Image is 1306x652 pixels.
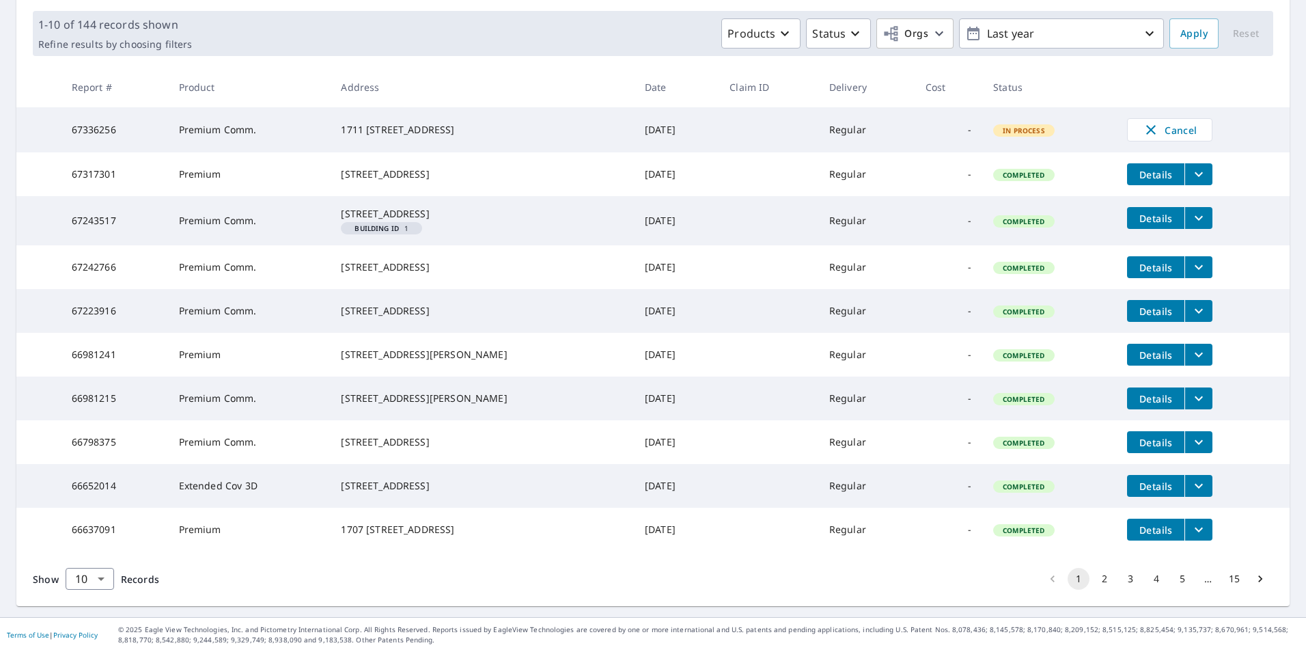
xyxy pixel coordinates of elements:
[995,217,1053,226] span: Completed
[915,377,982,420] td: -
[1180,25,1208,42] span: Apply
[66,568,114,590] div: Show 10 records
[168,420,331,464] td: Premium Comm.
[818,464,915,508] td: Regular
[1127,118,1212,141] button: Cancel
[1184,256,1212,278] button: filesDropdownBtn-67242766
[915,420,982,464] td: -
[1127,388,1184,409] button: detailsBtn-66981215
[61,245,168,289] td: 67242766
[1184,300,1212,322] button: filesDropdownBtn-67223916
[1135,392,1176,405] span: Details
[341,304,623,318] div: [STREET_ADDRESS]
[634,464,719,508] td: [DATE]
[1127,431,1184,453] button: detailsBtn-66798375
[995,526,1053,535] span: Completed
[915,67,982,107] th: Cost
[7,630,49,640] a: Terms of Use
[341,523,623,536] div: 1707 [STREET_ADDRESS]
[818,152,915,196] td: Regular
[959,18,1164,49] button: Last year
[883,25,928,42] span: Orgs
[33,573,59,586] span: Show
[1127,300,1184,322] button: detailsBtn-67223916
[1040,568,1273,590] nav: pagination navigation
[634,152,719,196] td: [DATE]
[818,377,915,420] td: Regular
[341,392,623,405] div: [STREET_ADDRESS][PERSON_NAME]
[634,196,719,245] td: [DATE]
[341,123,623,137] div: 1711 [STREET_ADDRESS]
[53,630,98,640] a: Privacy Policy
[1135,480,1176,493] span: Details
[1135,305,1176,318] span: Details
[61,464,168,508] td: 66652014
[1223,568,1245,590] button: Go to page 15
[818,107,915,152] td: Regular
[1184,207,1212,229] button: filesDropdownBtn-67243517
[1127,344,1184,366] button: detailsBtn-66981241
[634,67,719,107] th: Date
[1145,568,1167,590] button: Go to page 4
[876,18,954,49] button: Orgs
[995,351,1053,360] span: Completed
[915,196,982,245] td: -
[995,170,1053,180] span: Completed
[66,560,114,598] div: 10
[1135,212,1176,225] span: Details
[61,333,168,377] td: 66981241
[727,25,775,42] p: Products
[1135,261,1176,274] span: Details
[1127,256,1184,278] button: detailsBtn-67242766
[341,167,623,181] div: [STREET_ADDRESS]
[1135,524,1176,536] span: Details
[341,260,623,274] div: [STREET_ADDRESS]
[61,377,168,420] td: 66981215
[995,126,1053,135] span: In Process
[1127,475,1184,497] button: detailsBtn-66652014
[38,38,192,51] p: Refine results by choosing filters
[168,245,331,289] td: Premium Comm.
[982,67,1116,107] th: Status
[61,67,168,107] th: Report #
[168,152,331,196] td: Premium
[1135,436,1176,449] span: Details
[1127,207,1184,229] button: detailsBtn-67243517
[818,333,915,377] td: Regular
[982,22,1141,46] p: Last year
[915,464,982,508] td: -
[1184,431,1212,453] button: filesDropdownBtn-66798375
[634,508,719,552] td: [DATE]
[38,16,192,33] p: 1-10 of 144 records shown
[341,348,623,362] div: [STREET_ADDRESS][PERSON_NAME]
[915,152,982,196] td: -
[634,333,719,377] td: [DATE]
[1184,475,1212,497] button: filesDropdownBtn-66652014
[341,207,623,221] div: [STREET_ADDRESS]
[812,25,846,42] p: Status
[168,289,331,333] td: Premium Comm.
[995,438,1053,448] span: Completed
[61,508,168,552] td: 66637091
[168,508,331,552] td: Premium
[818,67,915,107] th: Delivery
[1184,388,1212,409] button: filesDropdownBtn-66981215
[915,508,982,552] td: -
[168,333,331,377] td: Premium
[634,289,719,333] td: [DATE]
[915,245,982,289] td: -
[341,435,623,449] div: [STREET_ADDRESS]
[61,152,168,196] td: 67317301
[719,67,818,107] th: Claim ID
[915,289,982,333] td: -
[330,67,634,107] th: Address
[61,420,168,464] td: 66798375
[634,377,719,420] td: [DATE]
[995,394,1053,404] span: Completed
[61,289,168,333] td: 67223916
[634,245,719,289] td: [DATE]
[1127,163,1184,185] button: detailsBtn-67317301
[61,196,168,245] td: 67243517
[341,479,623,493] div: [STREET_ADDRESS]
[634,107,719,152] td: [DATE]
